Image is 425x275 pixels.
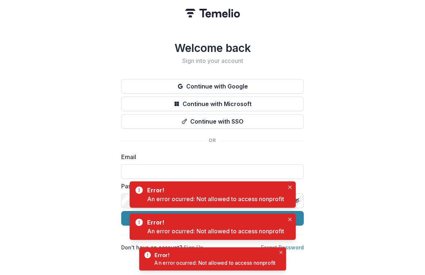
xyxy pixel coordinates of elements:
button: Continue with SSO [121,114,304,129]
div: Error! [147,186,281,195]
label: Password [121,182,299,191]
img: Temelio [185,9,240,18]
button: Sign In [121,211,304,226]
a: Sign Up [184,244,203,250]
div: An error ocurred: Not allowed to access nonprofit [147,227,284,236]
div: An error ocurred: Not allowed to access nonprofit [154,259,276,267]
button: Toggle password visibility [291,195,302,207]
h2: Sign into your account [121,57,304,64]
div: Error! [147,218,281,227]
div: An error ocurred: Not allowed to access nonprofit [147,195,284,203]
div: Error! [154,251,273,259]
button: Close [286,183,294,192]
button: Close [286,215,294,224]
button: Continue with Microsoft [121,97,304,111]
label: Email [121,152,299,161]
button: Close [277,249,284,256]
a: Forgot Password [261,244,304,250]
button: Continue with Google [121,79,304,94]
p: Don't have an account? [121,244,203,251]
h1: Welcome back [121,41,304,54]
